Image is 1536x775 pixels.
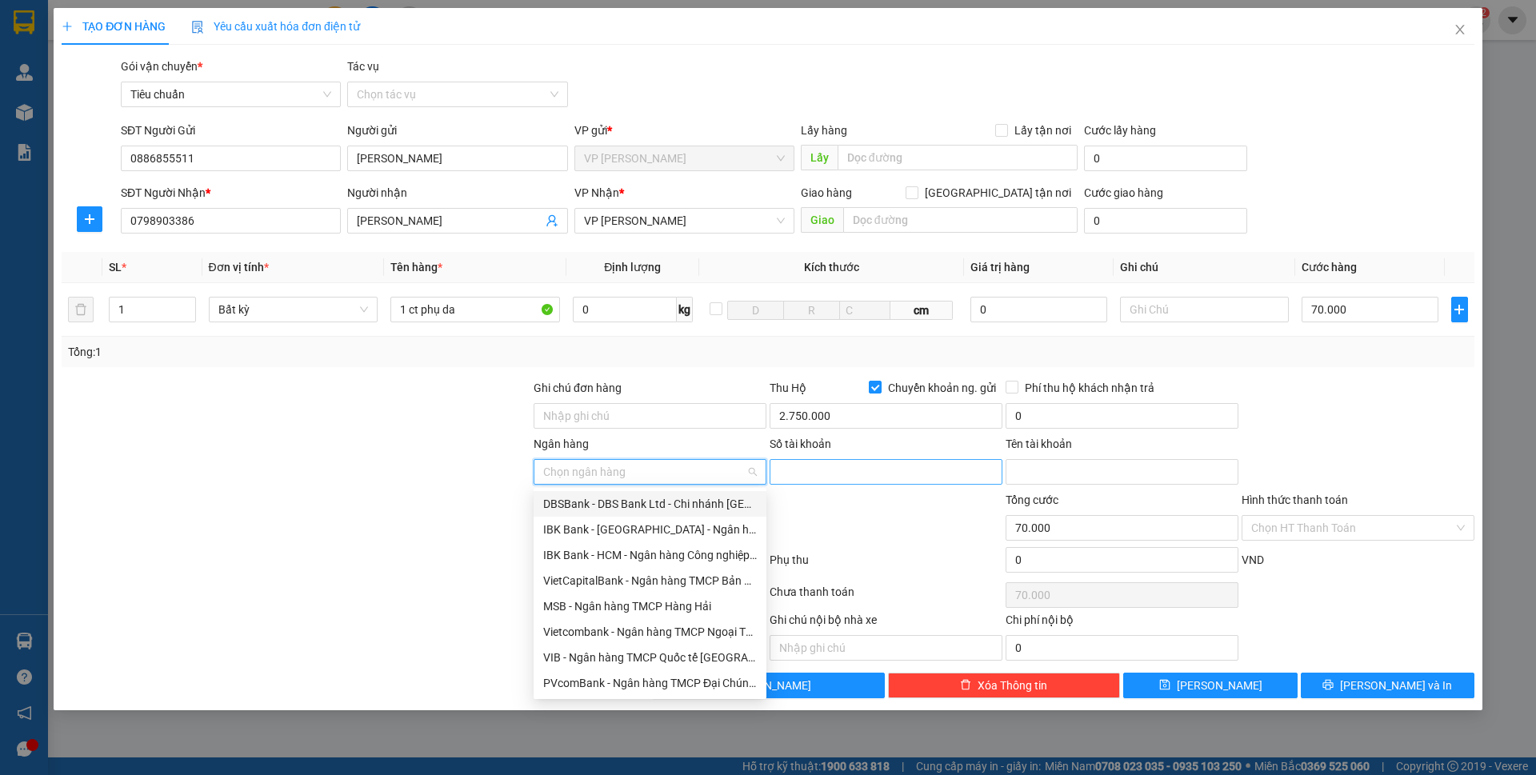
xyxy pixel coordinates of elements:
[1084,208,1247,234] input: Cước giao hàng
[534,517,766,542] div: IBK Bank - Hà Nội - Ngân hàng Công nghiệp Hàn Quốc - Chi nhánh Hà Nội
[121,60,202,73] span: Gói vận chuyển
[1438,8,1482,53] button: Close
[770,382,806,394] span: Thu Hộ
[652,673,885,698] button: [PERSON_NAME]
[1006,459,1238,485] input: Tên tài khoản
[1018,379,1161,397] span: Phí thu hộ khách nhận trả
[970,261,1030,274] span: Giá trị hàng
[1084,186,1163,199] label: Cước giao hàng
[978,677,1047,694] span: Xóa Thông tin
[543,495,757,513] div: DBSBank - DBS Bank Ltd - Chi nhánh [GEOGRAPHIC_DATA]
[888,673,1121,698] button: deleteXóa Thông tin
[801,145,838,170] span: Lấy
[960,679,971,692] span: delete
[783,301,840,320] input: R
[1006,437,1072,450] label: Tên tài khoản
[543,649,757,666] div: VIB - Ngân hàng TMCP Quốc tế [GEOGRAPHIC_DATA]
[839,301,890,320] input: C
[77,206,102,232] button: plus
[543,623,757,641] div: Vietcombank - Ngân hàng TMCP Ngoại Thương Việt Nam
[1084,124,1156,137] label: Cước lấy hàng
[584,209,785,233] span: VP Loong Toòng
[68,343,593,361] div: Tổng: 1
[1006,611,1238,635] div: Chi phí nội bộ
[770,437,831,450] label: Số tài khoản
[534,619,766,645] div: Vietcombank - Ngân hàng TMCP Ngoại Thương Việt Nam
[347,122,567,139] div: Người gửi
[1123,673,1297,698] button: save[PERSON_NAME]
[768,551,1004,579] div: Phụ thu
[1120,297,1290,322] input: Ghi Chú
[677,297,693,322] span: kg
[191,21,204,34] img: icon
[78,213,102,226] span: plus
[804,261,859,274] span: Kích thước
[574,186,619,199] span: VP Nhận
[801,124,847,137] span: Lấy hàng
[1177,677,1262,694] span: [PERSON_NAME]
[1159,679,1170,692] span: save
[191,20,360,33] span: Yêu cầu xuất hóa đơn điện tử
[770,459,1002,485] input: Số tài khoản
[1006,493,1058,506] span: Tổng cước
[727,301,784,320] input: D
[801,207,843,233] span: Giao
[1340,677,1452,694] span: [PERSON_NAME] và In
[390,261,442,274] span: Tên hàng
[1451,297,1468,322] button: plus
[534,568,766,593] div: VietCapitalBank - Ngân hàng TMCP Bản Việt
[68,297,94,322] button: delete
[770,611,1002,635] div: Ghi chú nội bộ nhà xe
[1242,553,1264,566] span: VND
[574,122,794,139] div: VP gửi
[838,145,1078,170] input: Dọc đường
[534,437,589,450] label: Ngân hàng
[543,572,757,589] div: VietCapitalBank - Ngân hàng TMCP Bản Việt
[1242,493,1348,506] label: Hình thức thanh toán
[1322,679,1334,692] span: printer
[534,670,766,696] div: PVcomBank - Ngân hàng TMCP Đại Chúng Việt Nam
[209,261,269,274] span: Đơn vị tính
[1454,23,1466,36] span: close
[390,297,560,322] input: VD: Bàn, Ghế
[604,261,661,274] span: Định lượng
[843,207,1078,233] input: Dọc đường
[543,597,757,615] div: MSB - Ngân hàng TMCP Hàng Hải
[970,297,1106,322] input: 0
[1301,673,1474,698] button: printer[PERSON_NAME] và In
[534,403,766,429] input: Ghi chú đơn hàng
[121,122,341,139] div: SĐT Người Gửi
[543,521,757,538] div: IBK Bank - [GEOGRAPHIC_DATA] - Ngân hàng Công nghiệp Hàn Quốc - Chi nhánh Hà Nội
[584,146,785,170] span: VP Minh Khai
[109,261,122,274] span: SL
[1008,122,1078,139] span: Lấy tận nơi
[62,21,73,32] span: plus
[534,593,766,619] div: MSB - Ngân hàng TMCP Hàng Hải
[918,184,1078,202] span: [GEOGRAPHIC_DATA] tận nơi
[543,546,757,564] div: IBK Bank - HCM - Ngân hàng Công nghiệp Hàn Quốc - Chi nhánh TP. [PERSON_NAME]
[768,583,1004,611] div: Chưa thanh toán
[534,491,766,517] div: DBSBank - DBS Bank Ltd - Chi nhánh Thành phố Hồ Chí Minh
[543,460,746,484] input: Ngân hàng
[218,298,369,322] span: Bất kỳ
[1084,146,1247,171] input: Cước lấy hàng
[534,382,622,394] label: Ghi chú đơn hàng
[882,379,1002,397] span: Chuyển khoản ng. gửi
[546,214,558,227] span: user-add
[1302,261,1357,274] span: Cước hàng
[62,20,166,33] span: TẠO ĐƠN HÀNG
[1114,252,1296,283] th: Ghi chú
[347,184,567,202] div: Người nhận
[726,677,811,694] span: [PERSON_NAME]
[347,60,379,73] label: Tác vụ
[130,82,331,106] span: Tiêu chuẩn
[890,301,953,320] span: cm
[801,186,852,199] span: Giao hàng
[1452,303,1467,316] span: plus
[770,635,1002,661] input: Nhập ghi chú
[534,542,766,568] div: IBK Bank - HCM - Ngân hàng Công nghiệp Hàn Quốc - Chi nhánh TP. Hồ Chí Minh
[543,674,757,692] div: PVcomBank - Ngân hàng TMCP Đại Chúng Việt Nam
[534,645,766,670] div: VIB - Ngân hàng TMCP Quốc tế Việt Nam
[121,184,341,202] div: SĐT Người Nhận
